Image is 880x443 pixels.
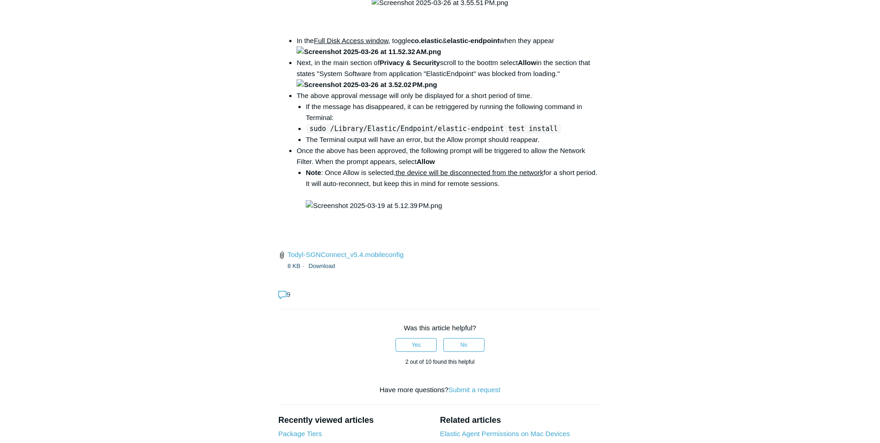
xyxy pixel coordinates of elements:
div: Have more questions? [278,385,602,395]
strong: elastic-endpoint [447,37,500,44]
a: Todyl-SGNConnect_v5.4.mobileconfig [287,251,403,258]
button: This article was helpful [396,338,437,352]
a: Package Tiers [278,430,322,438]
strong: co.elastic [411,37,442,44]
li: Once the above has been approved, the following prompt will be triggered to allow the Network Fil... [297,145,602,211]
span: the device will be disconnected from the network [396,169,544,176]
li: The above approval message will only be displayed for a short period of time. [297,90,602,145]
strong: Allow [518,59,536,66]
li: Next, in the main section of scroll to the boottm select in the section that states "System Softw... [297,57,602,90]
h2: Related articles [440,414,602,427]
li: The Terminal output will have an error, but the Allow prompt should reappear. [306,134,602,145]
strong: Privacy & Security [379,59,440,66]
a: Submit a request [448,386,500,394]
li: : Once Allow is selected, for a short period. It will auto-reconnect, but keep this in mind for r... [306,167,602,211]
img: Screenshot 2025-03-19 at 5.12.39 PM.png [306,200,442,211]
span: Was this article helpful? [404,324,476,332]
a: Elastic Agent Permissions on Mac Devices [440,430,570,438]
img: Screenshot 2025-03-26 at 11.52.32 AM.png [297,46,441,57]
span: 9 [278,290,290,298]
code: sudo /Library/Elastic/Endpoint/elastic-endpoint test install [307,124,561,133]
h2: Recently viewed articles [278,414,431,427]
span: 8 KB [287,263,307,269]
button: This article was not helpful [443,338,484,352]
img: Screenshot 2025-03-26 at 3.52.02 PM.png [297,79,437,90]
li: If the message has disappeared, it can be retriggered by running the following command in Terminal: [306,101,602,123]
strong: Note [306,169,321,176]
a: Download [308,263,335,269]
span: Full Disk Access window [314,37,389,44]
strong: Allow [417,158,435,165]
li: In the , toggle & when they appear [297,35,602,57]
span: 2 out of 10 found this helpful [406,359,475,365]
